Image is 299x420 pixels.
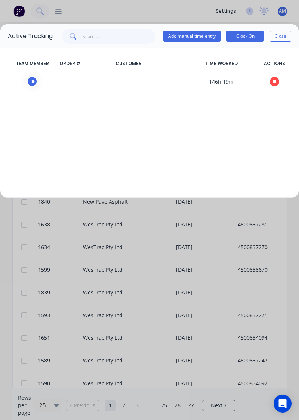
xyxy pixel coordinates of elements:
span: ACTIONS [258,60,291,67]
span: TEAM MEMBER [8,60,56,67]
span: TIME WORKED [185,60,258,67]
span: 146h 19m [185,76,258,87]
div: D F [27,76,38,87]
div: Active Tracking [8,32,53,41]
span: CUSTOMER [112,60,185,67]
div: Open Intercom Messenger [274,395,292,413]
button: Clock On [226,31,264,42]
button: Add manual time entry [163,31,221,42]
input: Search... [83,29,155,44]
button: Close [270,31,291,42]
span: ORDER # [56,60,112,67]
